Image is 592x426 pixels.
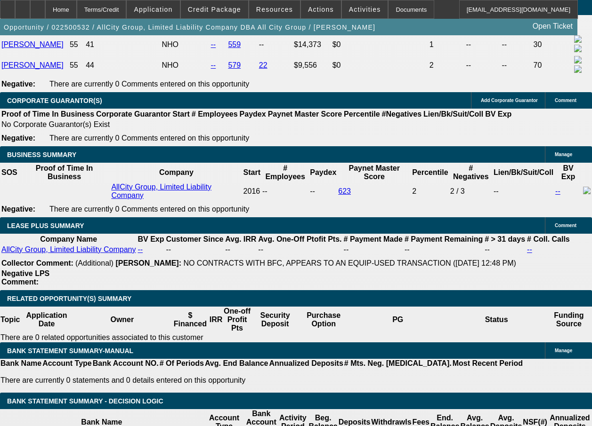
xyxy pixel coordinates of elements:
a: 559 [228,40,241,48]
th: Most Recent Period [452,359,523,368]
b: Start [172,110,189,118]
a: 579 [228,61,241,69]
b: Company Name [40,235,97,243]
b: Paydex [310,168,336,176]
a: AllCity Group, Limited Liability Company [111,183,211,199]
th: Annualized Deposits [268,359,343,368]
th: # Mts. Neg. [MEDICAL_DATA]. [344,359,452,368]
b: Start [243,168,260,176]
b: Percentile [412,168,448,176]
b: Company [159,168,194,176]
span: Add Corporate Guarantor [481,98,538,103]
td: 30 [533,35,573,55]
td: $0 [332,55,428,75]
b: Avg. One-Off Ptofit Pts. [258,235,341,243]
th: Purchase Option [299,307,349,333]
button: Resources [249,0,300,18]
td: -- [258,245,342,254]
span: Credit Package [188,6,241,13]
b: BV Exp [485,110,511,118]
button: Activities [342,0,388,18]
td: 1 [429,35,465,55]
b: Paynet Master Score [349,164,400,181]
td: -- [404,245,483,254]
a: -- [211,40,216,48]
b: BV Exp [138,235,164,243]
td: -- [465,35,500,55]
td: No Corporate Guarantor(s) Exist [1,120,516,129]
span: -- [262,187,268,195]
td: 41 [85,35,160,55]
a: 22 [259,61,268,69]
b: # Negatives [453,164,489,181]
span: (Additional) [75,259,114,267]
b: Negative: [1,205,35,213]
span: Resources [256,6,293,13]
th: Account Type [42,359,92,368]
b: Customer Since [166,235,223,243]
a: 623 [338,187,351,195]
img: facebook-icon.png [583,187,591,194]
p: There are currently 0 statements and 0 details entered on this opportunity [0,376,523,385]
b: # Payment Made [344,235,403,243]
b: [PERSON_NAME]: [115,259,181,267]
a: -- [211,61,216,69]
th: Owner [73,307,171,333]
th: Application Date [20,307,73,333]
th: Funding Source [546,307,592,333]
a: [PERSON_NAME] [1,61,64,69]
td: 2016 [243,182,261,200]
td: 44 [85,55,160,75]
th: Proof of Time In Business [19,164,110,181]
img: facebook-icon.png [574,35,582,43]
th: Avg. End Balance [204,359,269,368]
b: #Negatives [382,110,422,118]
th: SOS [1,164,18,181]
a: [PERSON_NAME] [1,40,64,48]
span: Activities [349,6,381,13]
span: Manage [555,348,572,353]
th: Security Deposit [251,307,299,333]
button: Actions [301,0,341,18]
td: $14,373 [293,35,331,55]
span: CORPORATE GUARANTOR(S) [7,97,102,104]
td: $0 [332,35,428,55]
td: $9,556 [293,55,331,75]
a: -- [138,245,143,253]
b: Negative: [1,80,35,88]
a: -- [555,187,560,195]
b: Percentile [344,110,380,118]
b: # Payment Remaining [405,235,483,243]
span: Actions [308,6,334,13]
th: Status [447,307,545,333]
b: Lien/Bk/Suit/Coll [423,110,483,118]
td: -- [501,35,532,55]
button: Credit Package [181,0,248,18]
b: # Coll. Calls [527,235,570,243]
b: Negative LPS Comment: [1,269,49,286]
span: Opportunity / 022500532 / AllCity Group, Limited Liability Company DBA All City Group / [PERSON_N... [4,24,375,31]
td: -- [493,182,554,200]
span: LEASE PLUS SUMMARY [7,222,84,229]
a: AllCity Group, Limited Liability Company [1,245,136,253]
th: # Of Periods [159,359,204,368]
td: NHO [161,55,209,75]
td: 70 [533,55,573,75]
span: There are currently 0 Comments entered on this opportunity [49,80,249,88]
td: -- [259,35,292,55]
span: BUSINESS SUMMARY [7,151,76,158]
td: 55 [69,35,84,55]
b: Lien/Bk/Suit/Coll [494,168,553,176]
td: 2 [429,55,465,75]
td: -- [225,245,257,254]
b: # Employees [265,164,305,181]
div: 2 [412,187,448,196]
img: linkedin-icon.png [574,45,582,52]
th: Proof of Time In Business [1,110,95,119]
b: Collector Comment: [1,259,73,267]
span: Manage [555,152,572,157]
td: -- [465,55,500,75]
b: Paydex [240,110,266,118]
th: PG [349,307,447,333]
img: linkedin-icon.png [574,65,582,73]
